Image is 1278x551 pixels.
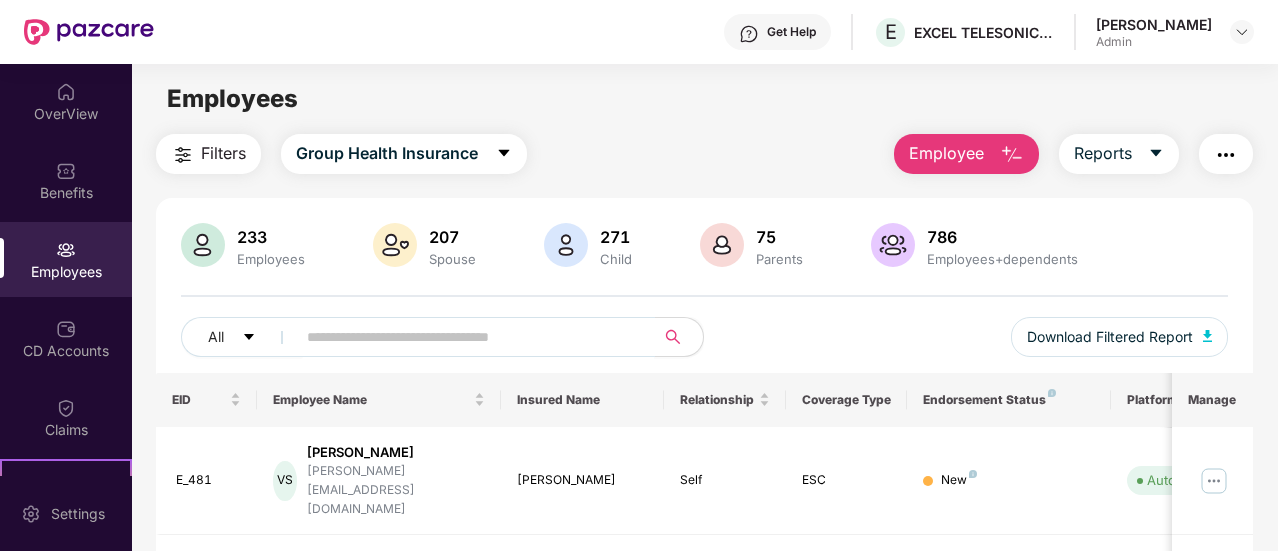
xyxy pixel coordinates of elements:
[1059,134,1179,174] button: Reportscaret-down
[1147,470,1227,490] div: Auto Verified
[596,251,636,267] div: Child
[425,251,480,267] div: Spouse
[56,240,76,260] img: svg+xml;base64,PHN2ZyBpZD0iRW1wbG95ZWVzIiB4bWxucz0iaHR0cDovL3d3dy53My5vcmcvMjAwMC9zdmciIHdpZHRoPS...
[1074,141,1132,166] span: Reports
[894,134,1039,174] button: Employee
[156,134,261,174] button: Filters
[923,392,1094,408] div: Endorsement Status
[680,471,770,490] div: Self
[664,373,786,427] th: Relationship
[923,251,1082,267] div: Employees+dependents
[56,398,76,418] img: svg+xml;base64,PHN2ZyBpZD0iQ2xhaW0iIHhtbG5zPSJodHRwOi8vd3d3LnczLm9yZy8yMDAwL3N2ZyIgd2lkdGg9IjIwIi...
[885,20,897,44] span: E
[596,227,636,247] div: 271
[181,317,303,357] button: Allcaret-down
[201,141,246,166] span: Filters
[680,392,755,408] span: Relationship
[56,319,76,339] img: svg+xml;base64,PHN2ZyBpZD0iQ0RfQWNjb3VudHMiIGRhdGEtbmFtZT0iQ0QgQWNjb3VudHMiIHhtbG5zPSJodHRwOi8vd3...
[1048,389,1056,397] img: svg+xml;base64,PHN2ZyB4bWxucz0iaHR0cDovL3d3dy53My5vcmcvMjAwMC9zdmciIHdpZHRoPSI4IiBoZWlnaHQ9IjgiIH...
[517,471,648,490] div: [PERSON_NAME]
[786,373,908,427] th: Coverage Type
[1127,392,1237,408] div: Platform Status
[739,24,759,44] img: svg+xml;base64,PHN2ZyBpZD0iSGVscC0zMngzMiIgeG1sbnM9Imh0dHA6Ly93d3cudzMub3JnLzIwMDAvc3ZnIiB3aWR0aD...
[941,471,977,490] div: New
[1096,15,1212,34] div: [PERSON_NAME]
[56,161,76,181] img: svg+xml;base64,PHN2ZyBpZD0iQmVuZWZpdHMiIHhtbG5zPSJodHRwOi8vd3d3LnczLm9yZy8yMDAwL3N2ZyIgd2lkdGg9Ij...
[1011,317,1229,357] button: Download Filtered Report
[233,251,309,267] div: Employees
[969,470,977,478] img: svg+xml;base64,PHN2ZyB4bWxucz0iaHR0cDovL3d3dy53My5vcmcvMjAwMC9zdmciIHdpZHRoPSI4IiBoZWlnaHQ9IjgiIH...
[208,326,224,348] span: All
[45,504,111,524] div: Settings
[1027,326,1193,348] span: Download Filtered Report
[257,373,501,427] th: Employee Name
[1096,34,1212,50] div: Admin
[700,223,744,267] img: svg+xml;base64,PHN2ZyB4bWxucz0iaHR0cDovL3d3dy53My5vcmcvMjAwMC9zdmciIHhtbG5zOnhsaW5rPSJodHRwOi8vd3...
[752,227,807,247] div: 75
[233,227,309,247] div: 233
[425,227,480,247] div: 207
[307,462,485,519] div: [PERSON_NAME][EMAIL_ADDRESS][DOMAIN_NAME]
[871,223,915,267] img: svg+xml;base64,PHN2ZyB4bWxucz0iaHR0cDovL3d3dy53My5vcmcvMjAwMC9zdmciIHhtbG5zOnhsaW5rPSJodHRwOi8vd3...
[654,329,693,345] span: search
[496,145,512,163] span: caret-down
[296,141,478,166] span: Group Health Insurance
[172,392,227,408] span: EID
[373,223,417,267] img: svg+xml;base64,PHN2ZyB4bWxucz0iaHR0cDovL3d3dy53My5vcmcvMjAwMC9zdmciIHhtbG5zOnhsaW5rPSJodHRwOi8vd3...
[1214,143,1238,167] img: svg+xml;base64,PHN2ZyB4bWxucz0iaHR0cDovL3d3dy53My5vcmcvMjAwMC9zdmciIHdpZHRoPSIyNCIgaGVpZ2h0PSIyNC...
[24,19,154,45] img: New Pazcare Logo
[752,251,807,267] div: Parents
[242,330,256,346] span: caret-down
[1172,373,1253,427] th: Manage
[273,461,296,501] div: VS
[181,223,225,267] img: svg+xml;base64,PHN2ZyB4bWxucz0iaHR0cDovL3d3dy53My5vcmcvMjAwMC9zdmciIHhtbG5zOnhsaW5rPSJodHRwOi8vd3...
[21,504,41,524] img: svg+xml;base64,PHN2ZyBpZD0iU2V0dGluZy0yMHgyMCIgeG1sbnM9Imh0dHA6Ly93d3cudzMub3JnLzIwMDAvc3ZnIiB3aW...
[1198,465,1230,497] img: manageButton
[281,134,527,174] button: Group Health Insurancecaret-down
[1148,145,1164,163] span: caret-down
[767,24,816,40] div: Get Help
[501,373,664,427] th: Insured Name
[167,84,298,113] span: Employees
[544,223,588,267] img: svg+xml;base64,PHN2ZyB4bWxucz0iaHR0cDovL3d3dy53My5vcmcvMjAwMC9zdmciIHhtbG5zOnhsaW5rPSJodHRwOi8vd3...
[654,317,704,357] button: search
[923,227,1082,247] div: 786
[802,471,892,490] div: ESC
[56,82,76,102] img: svg+xml;base64,PHN2ZyBpZD0iSG9tZSIgeG1sbnM9Imh0dHA6Ly93d3cudzMub3JnLzIwMDAvc3ZnIiB3aWR0aD0iMjAiIG...
[1000,143,1024,167] img: svg+xml;base64,PHN2ZyB4bWxucz0iaHR0cDovL3d3dy53My5vcmcvMjAwMC9zdmciIHhtbG5zOnhsaW5rPSJodHRwOi8vd3...
[914,23,1054,42] div: EXCEL TELESONIC INDIA PRIVATE LIMITED
[1203,330,1213,342] img: svg+xml;base64,PHN2ZyB4bWxucz0iaHR0cDovL3d3dy53My5vcmcvMjAwMC9zdmciIHhtbG5zOnhsaW5rPSJodHRwOi8vd3...
[909,141,984,166] span: Employee
[156,373,258,427] th: EID
[171,143,195,167] img: svg+xml;base64,PHN2ZyB4bWxucz0iaHR0cDovL3d3dy53My5vcmcvMjAwMC9zdmciIHdpZHRoPSIyNCIgaGVpZ2h0PSIyNC...
[307,443,485,462] div: [PERSON_NAME]
[273,392,470,408] span: Employee Name
[176,471,242,490] div: E_481
[1234,24,1250,40] img: svg+xml;base64,PHN2ZyBpZD0iRHJvcGRvd24tMzJ4MzIiIHhtbG5zPSJodHRwOi8vd3d3LnczLm9yZy8yMDAwL3N2ZyIgd2...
